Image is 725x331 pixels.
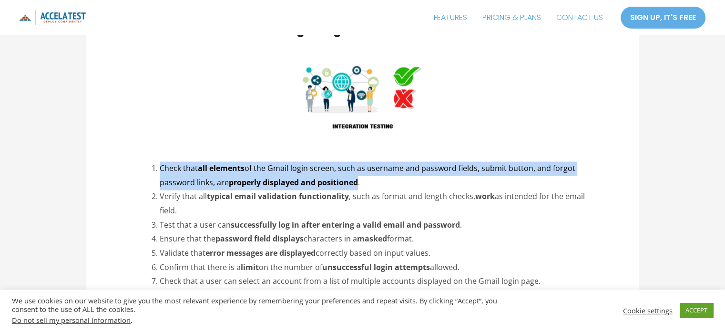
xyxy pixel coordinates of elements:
[215,233,304,244] strong: password field displays
[19,10,86,25] img: icon
[291,47,434,154] img: Integration testing
[357,233,387,244] strong: masked
[623,306,673,315] a: Cookie settings
[160,274,588,289] li: Check that a user can select an account from a list of multiple accounts displayed on the Gmail l...
[205,248,316,258] strong: error messages are displayed
[549,6,611,30] a: CONTACT US
[160,218,588,232] li: Test that a user can .
[12,316,503,324] div: .
[160,246,588,261] li: Validate that correctly based on input values.
[198,163,245,173] strong: all elements
[207,191,349,201] strong: typical email validation functionality
[160,232,588,246] li: Ensure that the characters in a format.
[475,6,549,30] a: PRICING & PLANS
[680,303,713,318] a: ACCEPT
[12,296,503,324] div: We use cookies on our website to give you the most relevant experience by remembering your prefer...
[620,6,706,29] a: SIGN UP, IT'S FREE
[12,315,131,325] a: Do not sell my personal information
[322,262,430,272] strong: unsuccessful login attempts
[160,161,588,190] li: Check that of the Gmail login screen, such as username and password fields, submit button, and fo...
[160,190,588,218] li: Verify that all , such as format and length checks, as intended for the email field.
[231,220,460,230] strong: successfully log in after entering a valid email and password
[160,289,588,303] li: Verify that between different is possible without any issues.
[229,177,358,188] strong: properly displayed and positioned
[475,191,495,201] strong: work
[241,262,259,272] strong: limit
[426,6,611,30] nav: Site Navigation
[426,6,475,30] a: FEATURES
[160,261,588,275] li: Confirm that there is a on the number of allowed.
